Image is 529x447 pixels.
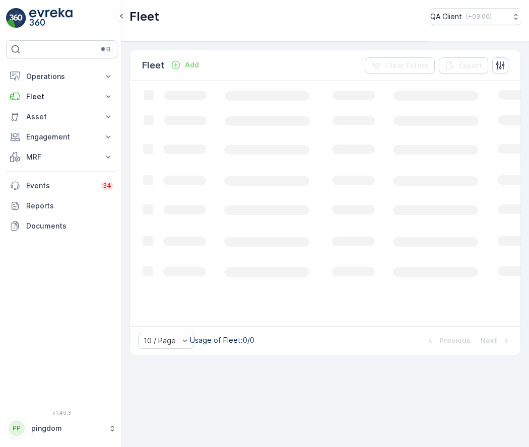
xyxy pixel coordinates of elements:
[6,216,117,236] a: Documents
[6,418,117,439] button: PPpingdom
[26,181,95,191] p: Events
[9,420,25,436] div: PP
[167,59,203,71] button: Add
[190,335,254,345] p: Usage of Fleet : 0/0
[26,221,113,231] p: Documents
[6,107,117,127] button: Asset
[424,335,472,347] button: Previous
[26,152,97,162] p: MRF
[481,336,497,346] p: Next
[129,9,159,25] p: Fleet
[466,13,492,21] p: ( +03:00 )
[100,45,110,53] p: ⌘B
[430,8,521,25] button: QA Client(+03:00)
[6,8,26,28] img: logo
[26,132,97,142] p: Engagement
[26,201,113,211] p: Reports
[430,12,462,22] p: QA Client
[6,147,117,167] button: MRF
[365,57,435,73] button: Clear Filters
[26,112,97,122] p: Asset
[459,60,482,70] p: Export
[6,87,117,107] button: Fleet
[6,66,117,87] button: Operations
[31,423,103,433] p: pingdom
[6,196,117,216] a: Reports
[26,92,97,102] p: Fleet
[439,57,488,73] button: Export
[29,8,73,28] img: logo_light-DOdMpM7g.png
[6,127,117,147] button: Engagement
[6,176,117,196] a: Events34
[103,182,111,190] p: 34
[142,58,165,72] p: Fleet
[439,336,471,346] p: Previous
[26,71,97,82] p: Operations
[6,410,117,416] span: v 1.49.3
[185,60,199,70] p: Add
[385,60,429,70] p: Clear Filters
[480,335,512,347] button: Next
